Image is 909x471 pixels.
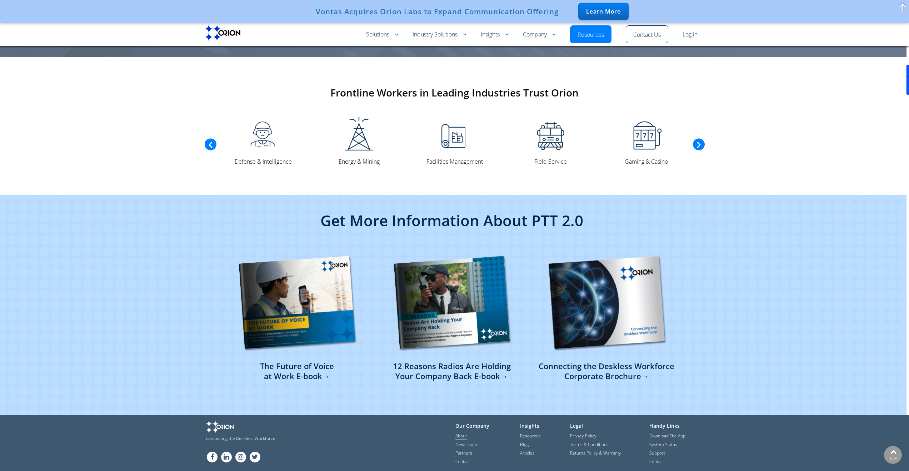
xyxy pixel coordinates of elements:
h3: Legal [570,421,639,431]
img: Gaming and Casino Communications [626,115,666,155]
a: Contact [649,458,664,465]
a: Defense & IntelligenceDefense & Intelligence [219,115,308,167]
a: Insights [481,30,509,39]
a: Contact Us [633,31,661,39]
a: Blog [520,441,529,448]
a: Contact [455,458,470,465]
figcaption: Field Service [506,157,595,167]
h2: Get More Information About PTT 2.0 [220,213,684,228]
div: 3 / 12 [410,115,499,167]
a: Articles [520,450,535,456]
h3: Our Company [455,421,509,431]
img: Defense & Intelligence [244,115,283,155]
div: 2 / 12 [315,115,403,167]
div: Carousel | Horizontal scrolling: Arrow Left & Right [205,111,705,177]
a: The Future of Voiceat Work E-book→ [260,361,334,382]
a: Newsroom [455,441,477,448]
a: Facilities Management CommunicationsFacilities Management [410,115,499,167]
a: Terms & Conditions [570,441,609,448]
a: Solutions [366,30,398,39]
a: Industry Solutions [413,30,466,39]
div: 5 / 12 [602,115,690,167]
span: Connecting the Deskless Workforce [206,436,369,441]
figcaption: Gaming & Casino [602,157,690,167]
h2: Frontline Workers in Leading Industries Trust Orion [205,88,705,98]
a: System Status [649,441,677,448]
a: Download The App [649,433,685,439]
img: Facilities Management Communications [435,115,474,155]
figcaption: Facilities Management [410,157,499,167]
span: → [322,371,330,381]
span: → [500,371,508,381]
img: The Future of Voice at Work - Push-to-Talk Team Collaboration - Orion [234,251,360,353]
img: 12 Reasons Radios Hold Your Company Back E-book - Push-to-Talk Solutions - Orion [389,251,515,353]
a: Privacy Policy [570,433,596,439]
img: Orion Corporate Brochure - Unified Communications and Push-to-Talk 2.0 [544,251,669,353]
div: Learn More [578,3,629,20]
a: Energy & Mining CommunicationsEnergy & Mining [315,115,403,167]
div: Vontas Acquires Orion Labs to Expand Communication Offering [316,7,559,16]
a: About [455,433,467,440]
a: Field Service CommunicationsField Service [506,115,595,167]
img: Field Service Communications [531,115,570,155]
a: Resources [578,31,604,39]
a: Gaming and Casino CommunicationsGaming & Casino [602,115,690,167]
a: Company [523,30,556,39]
div: 1 / 12 [219,115,308,167]
a: Support [649,450,665,456]
a: Partners [455,450,472,456]
a: Connecting the Deskless Workforce Corporate Brochure→ [539,361,674,382]
iframe: Chat Widget [780,388,909,471]
img: Energy & Mining Communications [339,115,379,155]
h3: Insights [520,421,560,431]
h3: Handy Links [649,421,703,431]
a: Resources [520,433,541,439]
figcaption: Energy & Mining [315,157,403,167]
figcaption: Defense & Intelligence [219,157,308,167]
img: Orion [206,421,234,433]
div: 4 / 12 [506,115,595,167]
a: Returns Policy & Warranty [570,450,621,456]
img: Orion labs Black logo [205,25,240,41]
a: Log in [683,30,698,39]
a: 12 Reasons Radios Are HoldingYour Company Back E-book→ [393,361,511,382]
span: → [641,371,649,381]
